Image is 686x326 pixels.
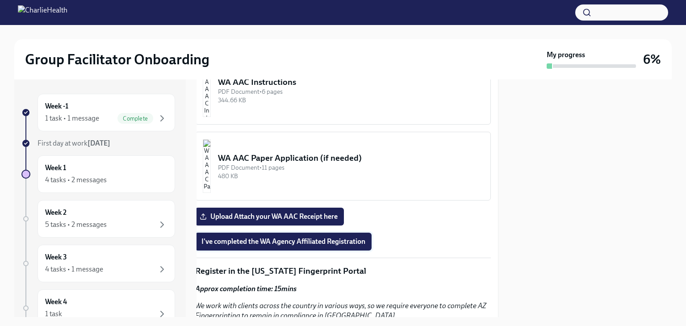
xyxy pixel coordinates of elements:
[45,264,103,274] div: 4 tasks • 1 message
[218,163,483,172] div: PDF Document • 11 pages
[218,152,483,164] div: WA AAC Paper Application (if needed)
[45,101,68,111] h6: Week -1
[45,252,67,262] h6: Week 3
[203,63,211,117] img: WA AAC Instructions
[21,138,175,148] a: First day at work[DATE]
[195,301,486,320] em: We work with clients across the country in various ways, so we require everyone to complete AZ Fi...
[195,284,297,293] strong: Approx completion time: 15mins
[38,139,110,147] span: First day at work
[21,245,175,282] a: Week 34 tasks • 1 message
[195,56,491,125] button: WA AAC InstructionsPDF Document•6 pages344.66 KB
[18,5,67,20] img: CharlieHealth
[45,220,107,230] div: 5 tasks • 2 messages
[195,233,372,251] button: I've completed the WA Agency Affiliated Registration
[117,115,153,122] span: Complete
[203,139,211,193] img: WA AAC Paper Application (if needed)
[88,139,110,147] strong: [DATE]
[45,113,99,123] div: 1 task • 1 message
[21,155,175,193] a: Week 14 tasks • 2 messages
[195,132,491,201] button: WA AAC Paper Application (if needed)PDF Document•11 pages480 KB
[45,175,107,185] div: 4 tasks • 2 messages
[547,50,585,60] strong: My progress
[201,212,338,221] span: Upload Attach your WA AAC Receipt here
[195,208,344,226] label: Upload Attach your WA AAC Receipt here
[45,208,67,217] h6: Week 2
[45,163,66,173] h6: Week 1
[195,265,491,277] p: Register in the [US_STATE] Fingerprint Portal
[218,172,483,180] div: 480 KB
[21,94,175,131] a: Week -11 task • 1 messageComplete
[218,76,483,88] div: WA AAC Instructions
[45,309,62,319] div: 1 task
[25,50,209,68] h2: Group Facilitator Onboarding
[21,200,175,238] a: Week 25 tasks • 2 messages
[201,237,365,246] span: I've completed the WA Agency Affiliated Registration
[218,96,483,104] div: 344.66 KB
[218,88,483,96] div: PDF Document • 6 pages
[45,297,67,307] h6: Week 4
[643,51,661,67] h3: 6%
